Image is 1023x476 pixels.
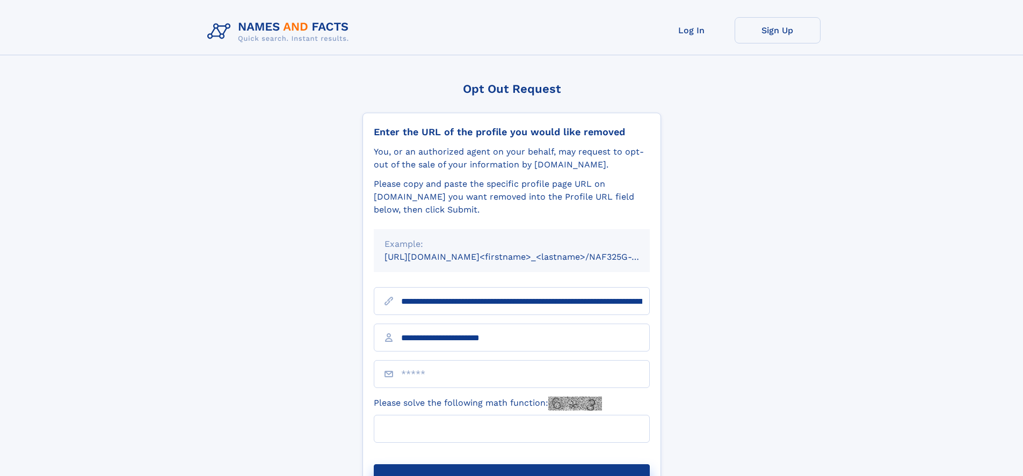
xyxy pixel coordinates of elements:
[384,252,670,262] small: [URL][DOMAIN_NAME]<firstname>_<lastname>/NAF325G-xxxxxxxx
[374,126,650,138] div: Enter the URL of the profile you would like removed
[374,178,650,216] div: Please copy and paste the specific profile page URL on [DOMAIN_NAME] you want removed into the Pr...
[735,17,821,43] a: Sign Up
[384,238,639,251] div: Example:
[374,397,602,411] label: Please solve the following math function:
[649,17,735,43] a: Log In
[203,17,358,46] img: Logo Names and Facts
[362,82,661,96] div: Opt Out Request
[374,145,650,171] div: You, or an authorized agent on your behalf, may request to opt-out of the sale of your informatio...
